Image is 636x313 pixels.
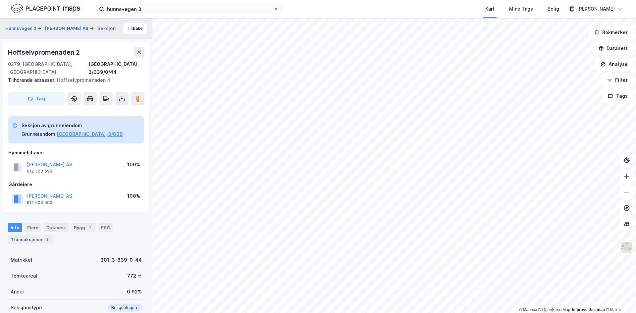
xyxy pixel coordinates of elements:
div: Datasett [44,223,69,232]
div: 0.92% [127,288,142,296]
button: Analyse [595,58,633,71]
div: 100% [127,192,140,200]
div: Bygg [71,223,96,232]
div: Info [8,223,22,232]
div: Mine Tags [509,5,533,13]
div: 772 ㎡ [127,272,142,280]
div: 912 503 593 [27,200,52,205]
div: Hoffselvpromenaden 2 [8,47,81,58]
button: Tags [603,89,633,103]
div: Transaksjoner [8,235,53,244]
button: Filter [602,74,633,87]
div: Hoffselvpromenaden 4 [8,76,139,84]
div: Eiere [25,223,41,232]
div: Seksjon [97,25,116,32]
div: 301-3-639-0-44 [100,256,142,264]
div: Seksjon av grunneiendom [22,122,123,130]
div: 912 503 593 [27,169,52,174]
div: [GEOGRAPHIC_DATA], 3/639/0/44 [88,60,144,76]
div: 0279, [GEOGRAPHIC_DATA], [GEOGRAPHIC_DATA] [8,60,88,76]
a: Improve this map [572,307,605,312]
div: Andel [11,288,24,296]
div: Seksjonstype [11,304,42,312]
div: Tomteareal [11,272,37,280]
button: Tilbake [123,23,147,34]
div: ESG [98,223,113,232]
button: Hunnsvegen 3 [5,25,37,32]
button: Datasett [593,42,633,55]
button: Tag [8,92,65,105]
div: Grunneiendom [22,130,55,138]
div: 3 [44,236,51,243]
span: Tilhørende adresser: [8,77,57,83]
input: Søk på adresse, matrikkel, gårdeiere, leietakere eller personer [104,4,273,14]
div: 1 [86,224,93,231]
div: Hjemmelshaver [8,149,144,157]
button: [GEOGRAPHIC_DATA], 3/639 [57,130,123,138]
img: logo.f888ab2527a4732fd821a326f86c7f29.svg [11,3,80,15]
div: Kart [485,5,495,13]
iframe: Chat Widget [603,281,636,313]
div: Matrikkel [11,256,32,264]
button: Bokmerker [589,26,633,39]
div: 100% [127,161,140,169]
button: [PERSON_NAME] AS [45,25,90,32]
div: Gårdeiere [8,181,144,188]
div: Bolig [548,5,559,13]
img: Z [620,241,633,254]
a: OpenStreetMap [538,307,570,312]
div: [PERSON_NAME] [577,5,615,13]
div: Kontrollprogram for chat [603,281,636,313]
a: Mapbox [519,307,537,312]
